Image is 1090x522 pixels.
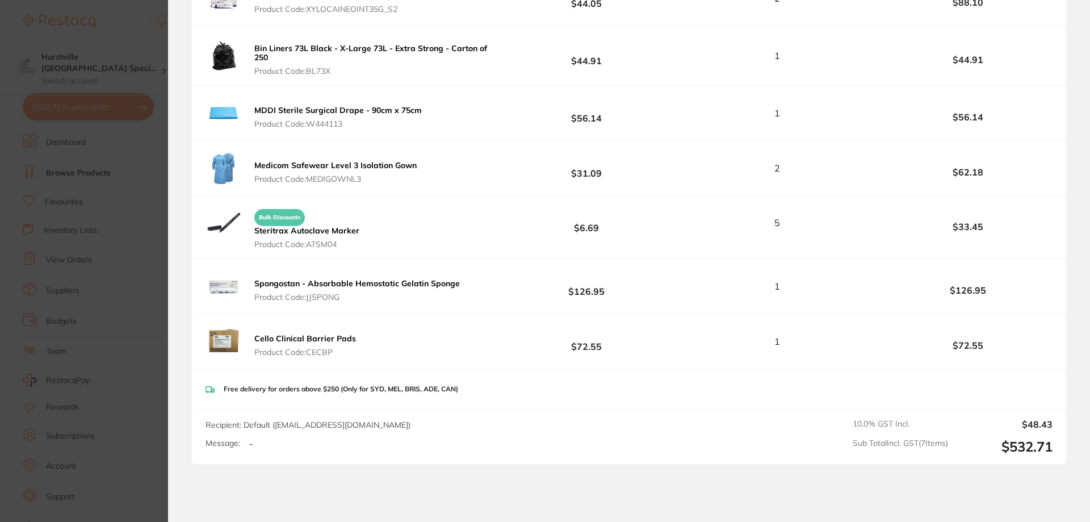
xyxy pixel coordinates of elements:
[502,45,671,66] b: $44.91
[853,419,948,429] span: 10.0 % GST Incl.
[774,336,780,346] span: 1
[254,119,422,128] span: Product Code: W444113
[502,212,671,233] b: $6.69
[206,323,242,360] img: eGpwcG1mbA
[224,385,458,393] p: Free delivery for orders above $250 (Only for SYD, MEL, BRIS, ADE, CAN)
[206,95,242,131] img: Ynk5Y2l4aw
[883,55,1053,65] b: $44.91
[206,204,242,241] img: cXk1ZGE4OQ
[206,420,410,430] span: Recipient: Default ( [EMAIL_ADDRESS][DOMAIN_NAME] )
[254,348,356,357] span: Product Code: CECBP
[774,218,780,228] span: 5
[251,278,463,302] button: Spongostan - Absorbable Hemostatic Gelatin Sponge Product Code:JJSPONG
[206,150,242,186] img: MTMwMnJlag
[249,439,253,449] p: -
[883,285,1053,295] b: $126.95
[883,222,1053,232] b: $33.45
[254,5,397,14] span: Product Code: XYLOCAINEOINT35G_S2
[502,331,671,352] b: $72.55
[254,225,359,236] b: Steritrax Autoclave Marker
[774,51,780,61] span: 1
[254,240,359,249] span: Product Code: ATSM04
[251,160,420,184] button: Medicom Safewear Level 3 Isolation Gown Product Code:MEDIGOWNL3
[254,105,422,115] b: MDDI Sterile Surgical Drape - 90cm x 75cm
[254,278,460,289] b: Spongostan - Absorbable Hemostatic Gelatin Sponge
[502,276,671,297] b: $126.95
[251,204,363,249] button: Bulk Discounts Steritrax Autoclave Marker Product Code:ATSM04
[853,439,948,455] span: Sub Total Incl. GST ( 7 Items)
[206,439,240,448] label: Message:
[206,37,242,74] img: Nnpncjk2bw
[883,112,1053,122] b: $56.14
[957,419,1053,429] output: $48.43
[254,66,498,76] span: Product Code: BL73X
[206,268,242,304] img: Y2UzNDBubw
[883,167,1053,177] b: $62.18
[254,160,417,170] b: Medicom Safewear Level 3 Isolation Gown
[254,43,487,62] b: Bin Liners 73L Black - X-Large 73L - Extra Strong - Carton of 250
[774,163,780,173] span: 2
[502,103,671,124] b: $56.14
[502,158,671,179] b: $31.09
[254,174,417,183] span: Product Code: MEDIGOWNL3
[957,439,1053,455] output: $532.71
[254,293,460,302] span: Product Code: JJSPONG
[774,281,780,291] span: 1
[774,108,780,118] span: 1
[251,105,425,129] button: MDDI Sterile Surgical Drape - 90cm x 75cm Product Code:W444113
[251,333,359,357] button: Cello Clinical Barrier Pads Product Code:CECBP
[254,333,356,344] b: Cello Clinical Barrier Pads
[251,43,502,76] button: Bin Liners 73L Black - X-Large 73L - Extra Strong - Carton of 250 Product Code:BL73X
[254,209,305,226] span: Bulk Discounts
[883,340,1053,350] b: $72.55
